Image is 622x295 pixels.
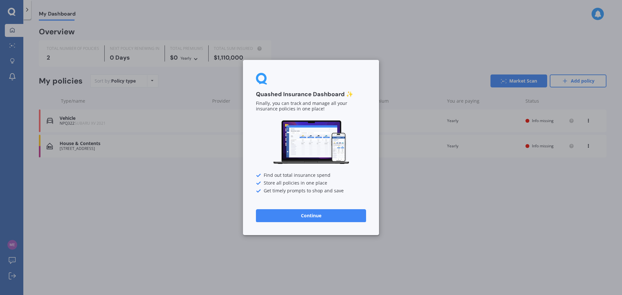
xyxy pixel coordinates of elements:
div: Store all policies in one place [256,181,366,186]
p: Finally, you can track and manage all your insurance policies in one place! [256,101,366,112]
div: Find out total insurance spend [256,173,366,178]
div: Get timely prompts to shop and save [256,188,366,194]
button: Continue [256,209,366,222]
h3: Quashed Insurance Dashboard ✨ [256,91,366,98]
img: Dashboard [272,119,350,165]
